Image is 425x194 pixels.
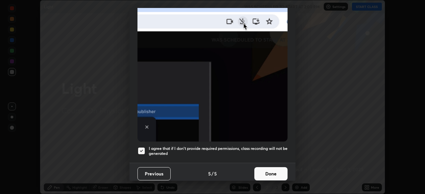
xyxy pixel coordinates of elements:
[208,170,211,177] h4: 5
[214,170,217,177] h4: 5
[149,146,288,156] h5: I agree that if I don't provide required permissions, class recording will not be generated
[254,167,288,180] button: Done
[137,167,171,180] button: Previous
[212,170,213,177] h4: /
